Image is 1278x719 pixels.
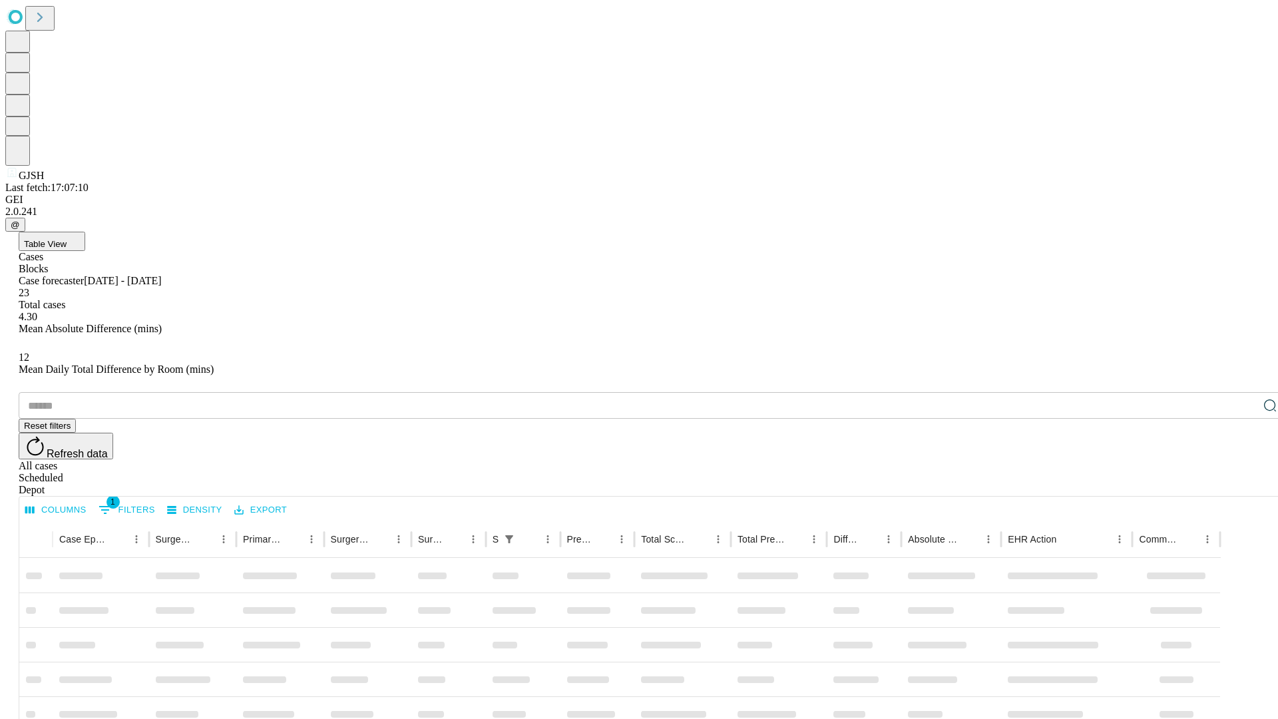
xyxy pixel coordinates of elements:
span: 1 [106,495,120,509]
button: Sort [960,530,979,549]
button: Show filters [95,499,158,521]
span: Last fetch: 17:07:10 [5,182,89,193]
button: Menu [612,530,631,549]
span: @ [11,220,20,230]
div: Surgery Date [418,534,444,545]
span: Mean Absolute Difference (mins) [19,323,162,334]
div: Case Epic Id [59,534,107,545]
div: EHR Action [1008,534,1056,545]
button: Select columns [22,500,90,521]
button: Sort [786,530,805,549]
button: Menu [1198,530,1217,549]
button: Sort [108,530,127,549]
span: Total cases [19,299,65,310]
button: Sort [690,530,709,549]
button: Density [164,500,226,521]
button: Show filters [500,530,519,549]
button: Menu [709,530,728,549]
div: 1 active filter [500,530,519,549]
button: @ [5,218,25,232]
button: Menu [302,530,321,549]
span: GJSH [19,170,44,181]
button: Menu [464,530,483,549]
div: GEI [5,194,1273,206]
span: Refresh data [47,448,108,459]
div: 2.0.241 [5,206,1273,218]
span: 12 [19,352,29,363]
button: Menu [389,530,408,549]
button: Sort [196,530,214,549]
div: Total Scheduled Duration [641,534,689,545]
button: Sort [861,530,879,549]
div: Primary Service [243,534,282,545]
button: Menu [538,530,557,549]
div: Scheduled In Room Duration [493,534,499,545]
button: Menu [979,530,998,549]
span: Table View [24,239,67,249]
div: Total Predicted Duration [738,534,785,545]
span: 4.30 [19,311,37,322]
button: Sort [594,530,612,549]
button: Menu [879,530,898,549]
div: Absolute Difference [908,534,959,545]
button: Reset filters [19,419,76,433]
button: Sort [520,530,538,549]
span: 23 [19,287,29,298]
button: Menu [805,530,823,549]
button: Sort [445,530,464,549]
button: Table View [19,232,85,251]
div: Surgery Name [331,534,369,545]
button: Sort [284,530,302,549]
button: Menu [1110,530,1129,549]
button: Export [231,500,290,521]
span: Reset filters [24,421,71,431]
button: Sort [1179,530,1198,549]
button: Menu [214,530,233,549]
button: Refresh data [19,433,113,459]
button: Sort [1058,530,1076,549]
div: Comments [1139,534,1177,545]
div: Surgeon Name [156,534,194,545]
span: [DATE] - [DATE] [84,275,161,286]
div: Difference [833,534,859,545]
button: Menu [127,530,146,549]
span: Mean Daily Total Difference by Room (mins) [19,363,214,375]
button: Sort [371,530,389,549]
span: Case forecaster [19,275,84,286]
div: Predicted In Room Duration [567,534,593,545]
